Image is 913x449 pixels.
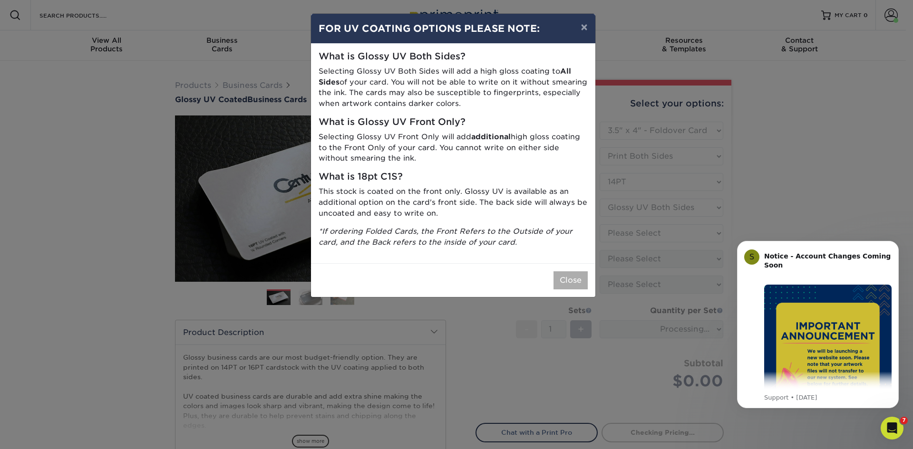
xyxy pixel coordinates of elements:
strong: additional [471,132,511,141]
h5: What is 18pt C1S? [319,172,588,182]
h5: What is Glossy UV Front Only? [319,117,588,128]
iframe: Intercom live chat [881,417,903,439]
span: 7 [900,417,908,424]
h5: What is Glossy UV Both Sides? [319,51,588,62]
strong: All Sides [319,67,571,86]
p: This stock is coated on the front only. Glossy UV is available as an additional option on the car... [319,186,588,219]
i: *If ordering Folded Cards, the Front Refers to the Outside of your card, and the Back refers to t... [319,227,573,247]
button: Close [554,271,588,289]
p: Selecting Glossy UV Both Sides will add a high gloss coating to of your card. You will not be abl... [319,66,588,109]
button: × [573,14,595,40]
h4: FOR UV COATING OPTIONS PLEASE NOTE: [319,21,588,36]
p: Selecting Glossy UV Front Only will add high gloss coating to the Front Only of your card. You ca... [319,132,588,164]
iframe: Intercom notifications message [723,229,913,444]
